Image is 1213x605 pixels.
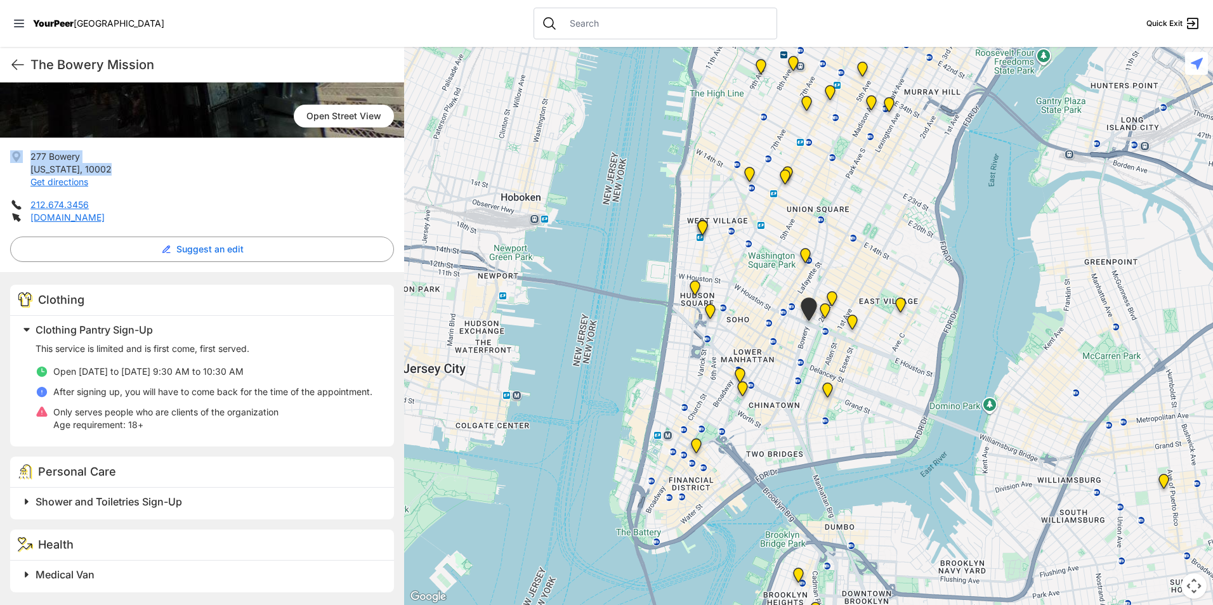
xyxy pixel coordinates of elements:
h1: The Bowery Mission [30,56,394,74]
a: [DOMAIN_NAME] [30,212,105,223]
div: Antonio Olivieri Drop-in Center [780,51,806,81]
span: Health [38,538,74,551]
span: Clothing Pantry Sign-Up [36,323,153,336]
span: Shower and Toiletries Sign-Up [36,495,182,508]
a: Get directions [30,176,88,187]
p: 18+ [53,419,279,431]
span: Age requirement: [53,419,126,430]
span: [GEOGRAPHIC_DATA] [74,18,164,29]
div: Maryhouse [819,286,845,316]
div: Bowery Campus [793,292,825,331]
div: Mainchance Adult Drop-in Center [876,92,902,122]
span: Only serves people who are clients of the organization [53,407,279,417]
button: Suggest an edit [10,237,394,262]
input: Search [562,17,769,30]
p: After signing up, you will have to come back for the time of the appointment. [53,386,372,398]
div: Harvey Milk High School [792,243,818,273]
p: This service is limited and is first come, first served. [36,342,379,355]
div: University Community Social Services (UCSS) [839,309,865,340]
span: Open [DATE] to [DATE] 9:30 AM to 10:30 AM [53,366,244,377]
a: Open Street View [294,105,394,127]
div: St. Joseph House [812,298,838,329]
span: [US_STATE] [30,164,80,174]
div: Manhattan [888,292,914,323]
span: , [80,164,82,174]
a: 212.674.3456 [30,199,89,210]
span: Quick Exit [1146,18,1183,29]
span: 277 Bowery [30,151,80,162]
div: Greenwich Village [690,215,716,245]
div: Headquarters [817,80,843,110]
div: Manhattan Criminal Court [730,376,756,407]
div: Back of the Church [772,164,798,195]
div: Art and Acceptance LGBTQIA2S+ Program [690,214,716,245]
span: YourPeer [33,18,74,29]
a: Quick Exit [1146,16,1200,31]
a: YourPeer[GEOGRAPHIC_DATA] [33,20,164,27]
span: Medical Van [36,568,95,581]
div: Lower East Side Youth Drop-in Center. Yellow doors with grey buzzer on the right [815,377,841,408]
span: Clothing [38,293,84,306]
img: Google [407,589,449,605]
span: Suggest an edit [176,243,244,256]
a: Open this area in Google Maps (opens a new window) [407,589,449,605]
button: Map camera controls [1181,573,1207,599]
div: Church of St. Francis Xavier - Front Entrance [775,161,801,192]
div: New Location, Headquarters [794,91,820,121]
div: Church of the Village [737,162,763,192]
div: Chelsea [748,54,774,84]
span: 10002 [85,164,112,174]
div: Main Location, SoHo, DYCD Youth Drop-in Center [697,299,723,329]
div: Greater New York City [858,90,884,120]
div: Main Office [683,433,709,464]
span: Personal Care [38,465,116,478]
div: Tribeca Campus/New York City Rescue Mission [727,363,753,393]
